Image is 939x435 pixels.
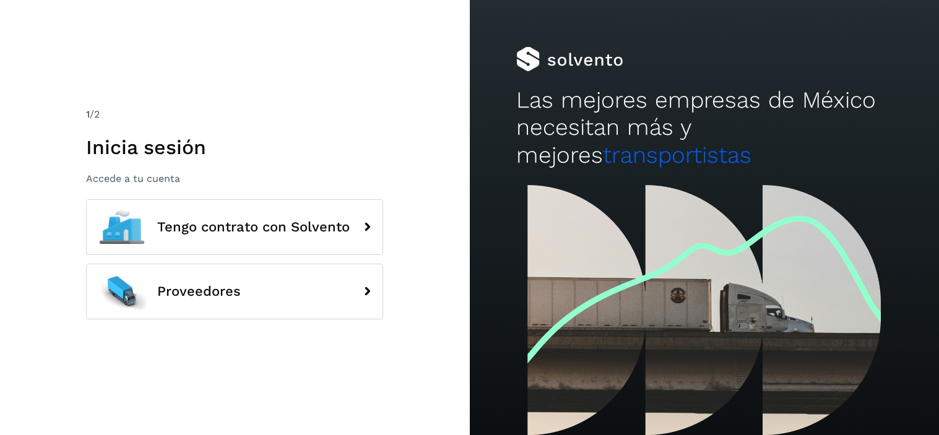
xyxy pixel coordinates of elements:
[86,136,383,159] h1: Inicia sesión
[157,220,350,235] span: Tengo contrato con Solvento
[86,264,383,319] button: Proveedores
[86,108,90,120] span: 1
[86,173,383,184] p: Accede a tu cuenta
[86,107,383,122] div: /2
[86,199,383,255] button: Tengo contrato con Solvento
[157,284,241,299] span: Proveedores
[516,87,892,169] h2: Las mejores empresas de México necesitan más y mejores
[603,142,751,168] span: transportistas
